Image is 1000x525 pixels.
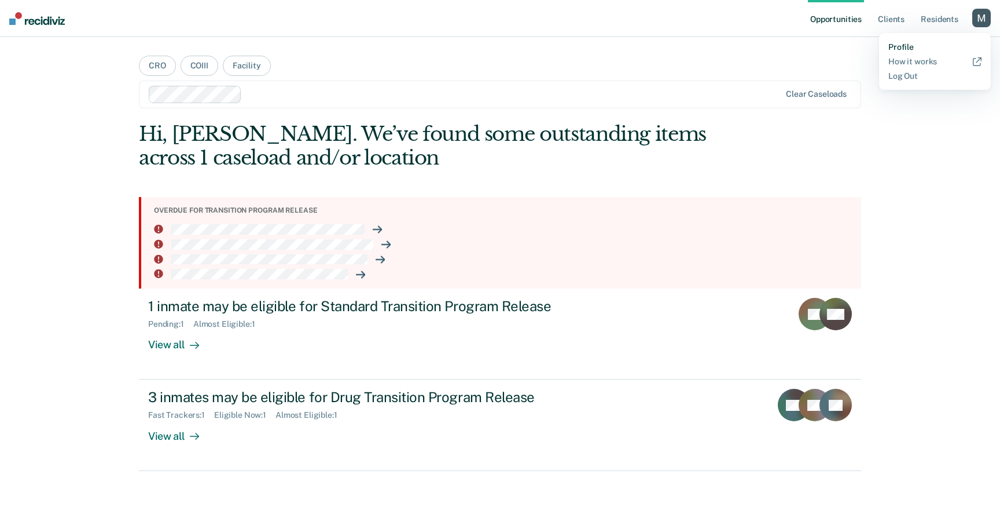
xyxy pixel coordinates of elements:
[888,42,981,52] a: Profile
[148,329,213,352] div: View all
[193,319,264,329] div: Almost Eligible : 1
[148,420,213,443] div: View all
[139,380,861,471] a: 3 inmates may be eligible for Drug Transition Program ReleaseFast Trackers:1Eligible Now:1Almost ...
[148,298,554,315] div: 1 inmate may be eligible for Standard Transition Program Release
[275,410,347,420] div: Almost Eligible : 1
[148,410,214,420] div: Fast Trackers : 1
[154,206,852,214] div: Overdue for transition program release
[223,56,271,76] button: Facility
[181,56,218,76] button: COIII
[9,12,65,25] img: Recidiviz
[786,89,847,99] div: Clear caseloads
[148,389,554,406] div: 3 inmates may be eligible for Drug Transition Program Release
[888,57,981,67] a: How it works
[214,410,275,420] div: Eligible Now : 1
[139,122,716,170] div: Hi, [PERSON_NAME]. We’ve found some outstanding items across 1 caseload and/or location
[148,319,193,329] div: Pending : 1
[139,289,861,380] a: 1 inmate may be eligible for Standard Transition Program ReleasePending:1Almost Eligible:1View all
[888,71,981,81] a: Log Out
[139,56,176,76] button: CRO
